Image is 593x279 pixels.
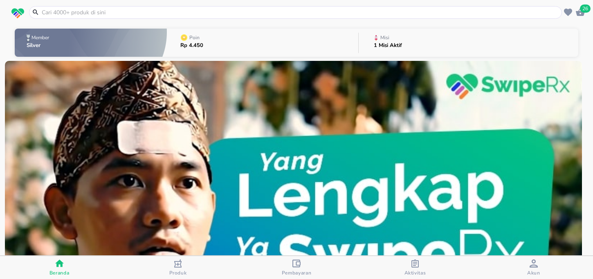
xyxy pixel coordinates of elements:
[404,270,426,276] span: Aktivitas
[49,270,70,276] span: Beranda
[189,35,200,40] p: Poin
[119,256,237,279] button: Produk
[169,270,187,276] span: Produk
[167,27,358,59] button: PoinRp 4.450
[580,4,591,13] span: 26
[574,6,586,18] button: 26
[31,35,49,40] p: Member
[15,27,167,59] button: MemberSilver
[474,256,593,279] button: Akun
[356,256,474,279] button: Aktivitas
[27,43,51,48] p: Silver
[11,8,24,19] img: logo_swiperx_s.bd005f3b.svg
[237,256,356,279] button: Pembayaran
[374,43,402,48] p: 1 Misi Aktif
[41,8,560,17] input: Cari 4000+ produk di sini
[180,43,203,48] p: Rp 4.450
[282,270,312,276] span: Pembayaran
[527,270,540,276] span: Akun
[380,35,389,40] p: Misi
[359,27,578,59] button: Misi1 Misi Aktif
